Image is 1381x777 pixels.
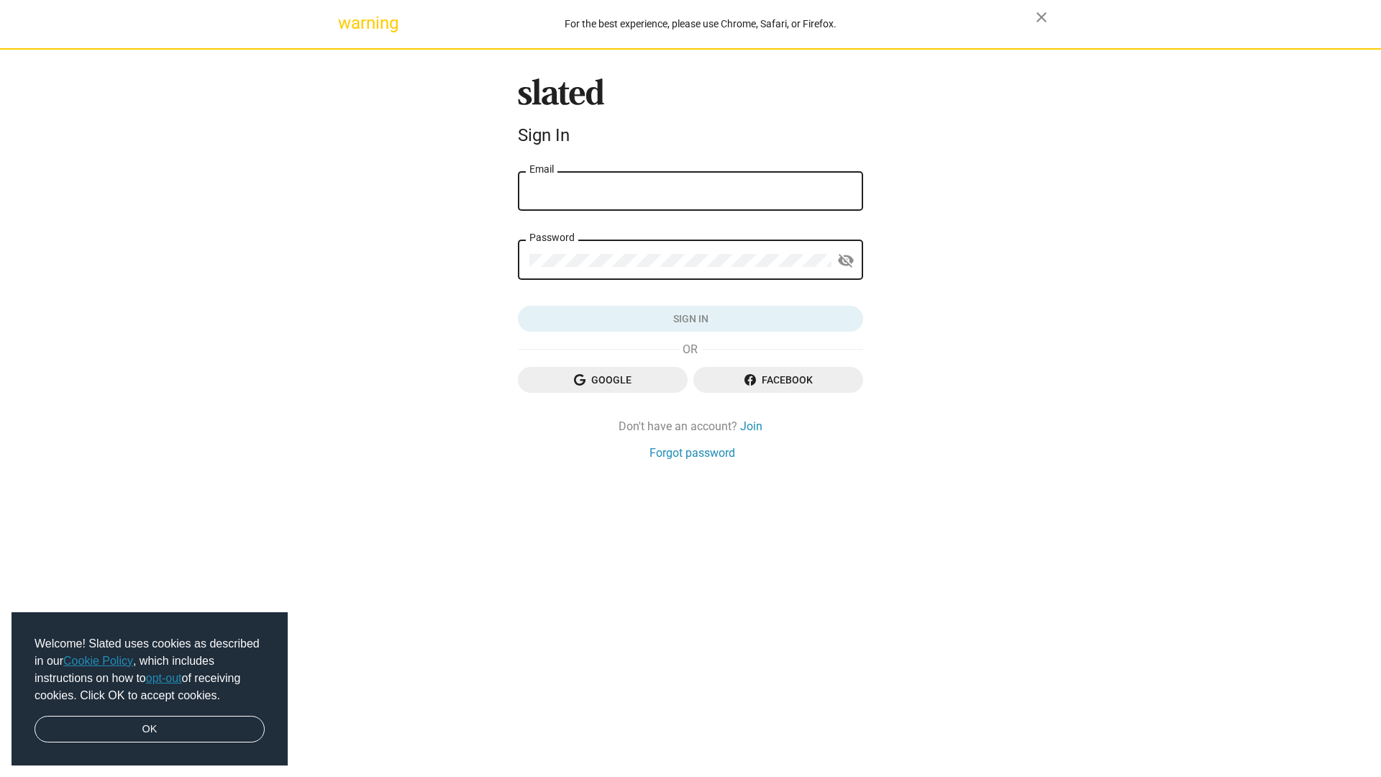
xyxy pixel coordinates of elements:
mat-icon: warning [338,14,355,32]
a: opt-out [146,672,182,684]
div: Don't have an account? [518,419,863,434]
a: Cookie Policy [63,655,133,667]
div: cookieconsent [12,612,288,766]
div: Sign In [518,125,863,145]
mat-icon: visibility_off [837,250,854,272]
div: For the best experience, please use Chrome, Safari, or Firefox. [365,14,1036,34]
span: Welcome! Slated uses cookies as described in our , which includes instructions on how to of recei... [35,635,265,704]
a: dismiss cookie message [35,716,265,743]
button: Facebook [693,367,863,393]
span: Google [529,367,676,393]
sl-branding: Sign In [518,78,863,152]
button: Show password [831,247,860,276]
mat-icon: close [1033,9,1050,26]
a: Join [740,419,762,434]
span: Facebook [705,367,852,393]
a: Forgot password [650,445,735,460]
button: Google [518,367,688,393]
